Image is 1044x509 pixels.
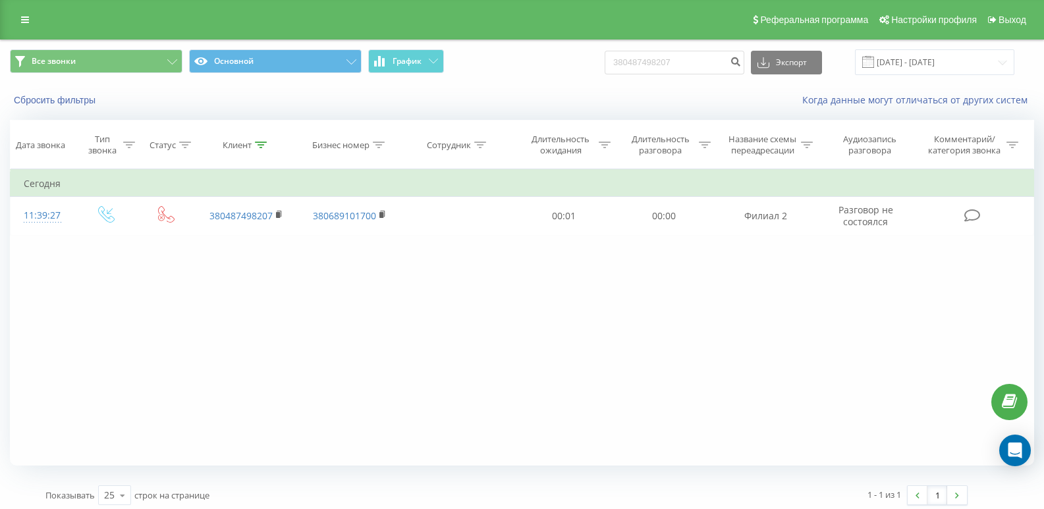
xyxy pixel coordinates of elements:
span: Показывать [45,489,95,501]
div: Статус [150,140,176,151]
div: 25 [104,489,115,502]
button: Все звонки [10,49,182,73]
span: строк на странице [134,489,209,501]
div: 11:39:27 [24,203,61,228]
span: Реферальная программа [760,14,868,25]
span: Разговор не состоялся [838,203,893,228]
input: Поиск по номеру [605,51,744,74]
div: Длительность ожидания [526,134,595,156]
div: 1 - 1 из 1 [867,488,901,501]
a: 1 [927,486,947,504]
td: Филиал 2 [713,197,817,235]
div: Название схемы переадресации [727,134,798,156]
button: Экспорт [751,51,822,74]
div: Комментарий/категория звонка [926,134,1003,156]
div: Дата звонка [16,140,65,151]
span: Настройки профиля [891,14,977,25]
a: 380487498207 [209,209,273,222]
button: Сбросить фильтры [10,94,102,106]
span: Все звонки [32,56,76,67]
div: Сотрудник [427,140,471,151]
div: Тип звонка [86,134,119,156]
div: Аудиозапись разговора [829,134,910,156]
div: Длительность разговора [626,134,696,156]
td: 00:00 [614,197,714,235]
button: Основной [189,49,362,73]
a: 380689101700 [313,209,376,222]
td: Сегодня [11,171,1034,197]
div: Open Intercom Messenger [999,435,1031,466]
div: Бизнес номер [312,140,370,151]
div: Клиент [223,140,252,151]
span: График [393,57,422,66]
a: Когда данные могут отличаться от других систем [802,94,1034,106]
span: Выход [999,14,1026,25]
button: График [368,49,444,73]
td: 00:01 [514,197,614,235]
